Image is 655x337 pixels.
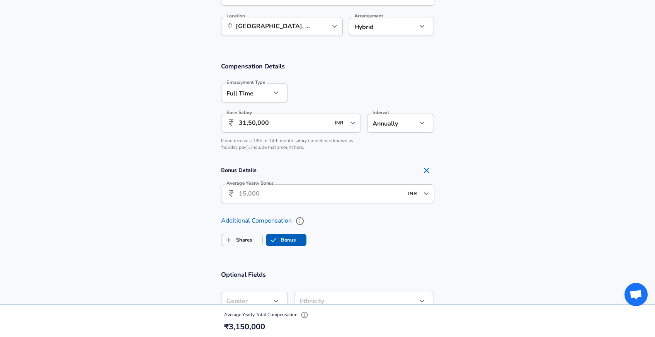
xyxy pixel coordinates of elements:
[221,138,361,151] p: If you receive a 13th or 14th month salary (sometimes known as 'holiday pay'), include that amoun...
[299,309,310,321] button: Explain Total Compensation
[266,233,281,247] span: Bonus
[293,214,306,228] button: help
[332,117,348,129] input: USD
[349,17,406,36] div: Hybrid
[419,163,434,178] button: Remove Section
[221,233,252,247] label: Shares
[421,188,432,199] button: Open
[329,21,340,32] button: Open
[226,110,252,115] label: Base Salary
[221,163,434,178] h4: Bonus Details
[224,311,310,318] span: Average Yearly Total Compensation
[221,233,236,247] span: Shares
[221,234,263,246] button: SharesShares
[239,184,403,203] input: 15,000
[406,188,421,200] input: USD
[347,117,358,128] button: Open
[373,110,389,115] label: Interval
[221,214,434,228] label: Additional Compensation
[226,80,265,85] label: Employment Type
[226,181,274,186] label: Average Yearly Bonus
[221,62,434,71] h3: Compensation Details
[266,234,306,246] button: BonusBonus
[239,114,330,133] input: 100,000
[221,83,271,102] div: Full Time
[354,14,383,18] label: Arrangement
[266,233,296,247] label: Bonus
[624,283,648,306] div: Open chat
[221,270,434,279] h3: Optional Fields
[367,114,417,133] div: Annually
[226,14,245,18] label: Location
